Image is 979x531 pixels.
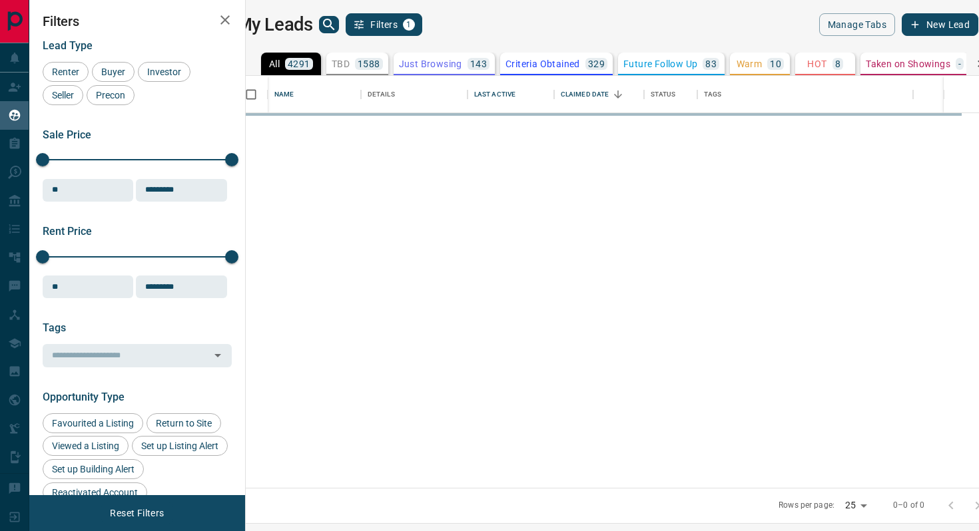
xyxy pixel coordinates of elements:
span: Favourited a Listing [47,418,139,429]
div: Reactivated Account [43,482,147,502]
div: Buyer [92,62,135,82]
span: Set up Building Alert [47,464,139,474]
p: HOT [807,59,826,69]
div: Investor [138,62,190,82]
div: Set up Listing Alert [132,436,228,456]
div: Return to Site [147,413,221,433]
p: Rows per page: [779,500,834,511]
span: Rent Price [43,225,92,238]
p: All [269,59,280,69]
button: Manage Tabs [819,13,895,36]
div: Renter [43,62,89,82]
p: 329 [588,59,605,69]
span: Viewed a Listing [47,441,124,451]
span: Tags [43,321,66,334]
span: Reactivated Account [47,487,143,498]
div: Status [651,76,676,113]
p: Warm [737,59,763,69]
div: Tags [704,76,722,113]
span: Investor [143,67,186,77]
p: TBD [332,59,350,69]
span: Set up Listing Alert [137,441,223,451]
button: Reset Filters [101,502,172,524]
p: 0–0 of 0 [893,500,924,511]
div: Status [644,76,697,113]
div: Name [268,76,361,113]
p: Future Follow Up [623,59,697,69]
p: 10 [770,59,781,69]
p: 83 [705,59,717,69]
span: Buyer [97,67,130,77]
span: Lead Type [43,39,93,52]
span: Precon [91,90,130,100]
p: 1588 [358,59,380,69]
div: Precon [87,85,135,105]
button: search button [319,16,339,33]
div: Details [368,76,395,113]
span: Seller [47,90,79,100]
span: Return to Site [151,418,216,429]
span: Sale Price [43,128,91,141]
p: - [958,59,961,69]
div: Claimed Date [554,76,644,113]
button: Open [208,346,227,365]
h2: Filters [43,13,232,29]
span: 1 [404,20,414,29]
div: Details [361,76,468,113]
span: Opportunity Type [43,391,125,403]
h1: My Leads [236,14,313,35]
button: New Lead [902,13,978,36]
p: 4291 [288,59,310,69]
p: 143 [470,59,487,69]
div: Name [274,76,294,113]
p: 8 [835,59,840,69]
div: Viewed a Listing [43,436,129,456]
div: Favourited a Listing [43,413,143,433]
div: Set up Building Alert [43,459,144,479]
button: Filters1 [346,13,422,36]
div: Claimed Date [561,76,609,113]
div: Last Active [474,76,515,113]
p: Criteria Obtained [505,59,580,69]
span: Renter [47,67,84,77]
div: Last Active [468,76,554,113]
p: Just Browsing [399,59,462,69]
p: Taken on Showings [866,59,950,69]
div: Seller [43,85,83,105]
button: Sort [609,85,627,104]
div: 25 [840,496,872,515]
div: Tags [697,76,913,113]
